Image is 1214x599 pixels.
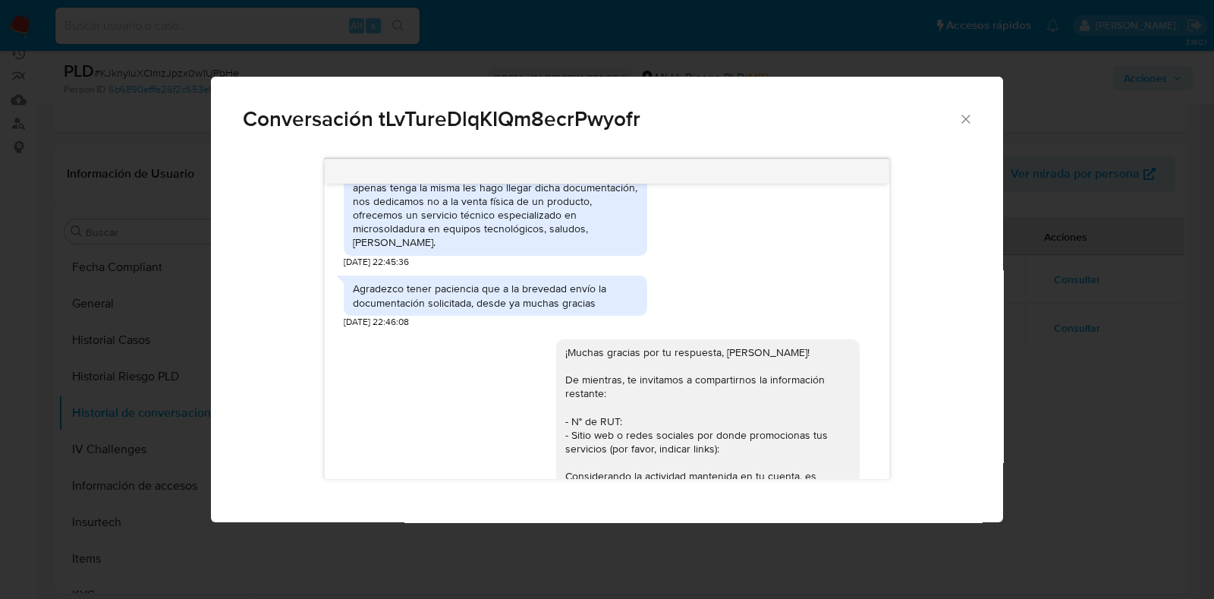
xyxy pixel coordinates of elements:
span: [DATE] 22:45:36 [344,256,409,269]
span: Conversación tLvTureDlqKIQm8ecrPwyofr [243,109,958,130]
div: Hola! El [DATE] 26 me reúno con mi contador y escribana para solicitar los papeles de la SAS tram... [353,153,638,249]
button: Cerrar [958,112,972,125]
div: Comunicación [211,77,1003,523]
div: Agradezco tener paciencia que a la brevedad envío la documentación solicitada, desde ya muchas gr... [353,282,638,309]
span: [DATE] 22:46:08 [344,316,409,329]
